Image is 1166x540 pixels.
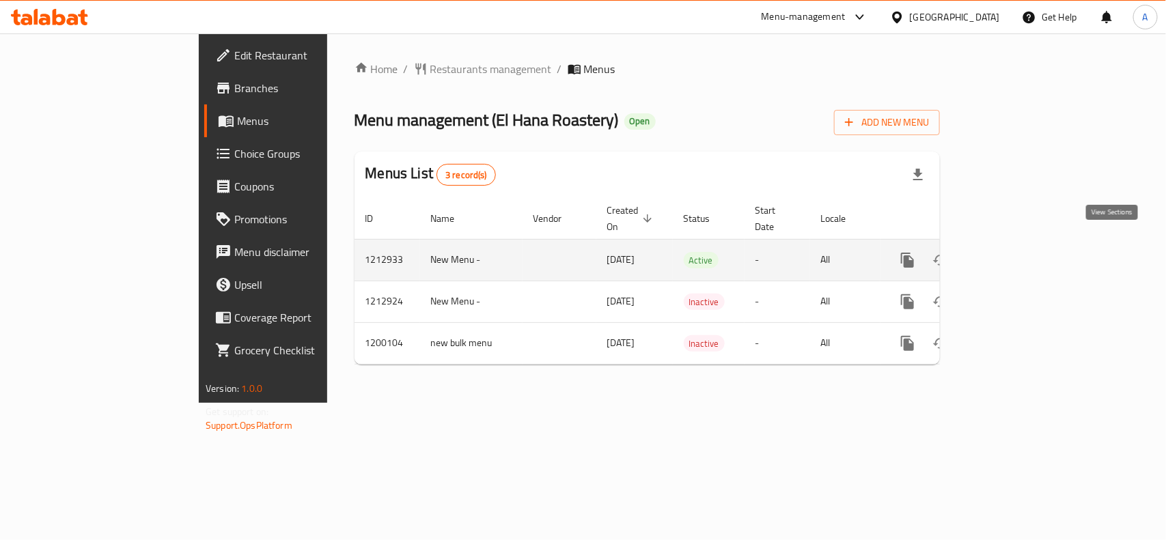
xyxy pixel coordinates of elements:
span: 3 record(s) [437,169,495,182]
span: Promotions [234,211,383,227]
td: New Menu - [420,281,523,322]
span: Get support on: [206,403,268,421]
div: Export file [902,158,934,191]
span: Inactive [684,294,725,310]
button: more [891,244,924,276]
th: Actions [880,198,1033,240]
span: 1.0.0 [241,380,262,397]
a: Grocery Checklist [204,334,393,367]
span: ID [365,210,391,227]
td: new bulk menu [420,322,523,364]
a: Restaurants management [414,61,552,77]
li: / [404,61,408,77]
span: Menus [584,61,615,77]
span: Menus [237,113,383,129]
span: Choice Groups [234,145,383,162]
td: - [745,281,810,322]
button: Add New Menu [834,110,940,135]
button: more [891,285,924,318]
span: Open [624,115,656,127]
td: - [745,322,810,364]
span: Grocery Checklist [234,342,383,358]
span: [DATE] [607,251,635,268]
span: Restaurants management [430,61,552,77]
span: [DATE] [607,334,635,352]
a: Edit Restaurant [204,39,393,72]
span: Version: [206,380,239,397]
td: All [810,322,880,364]
span: Name [431,210,473,227]
span: Active [684,253,719,268]
h2: Menus List [365,163,496,186]
a: Menus [204,104,393,137]
div: Total records count [436,164,496,186]
button: more [891,327,924,360]
nav: breadcrumb [355,61,940,77]
a: Support.OpsPlatform [206,416,292,434]
button: Change Status [924,285,957,318]
span: Branches [234,80,383,96]
a: Promotions [204,203,393,236]
span: Inactive [684,336,725,352]
td: All [810,239,880,281]
a: Coverage Report [204,301,393,334]
span: Locale [821,210,864,227]
div: Active [684,252,719,268]
span: Edit Restaurant [234,47,383,63]
span: Start Date [755,202,794,235]
span: A [1143,10,1148,25]
div: Inactive [684,335,725,352]
span: Created On [607,202,656,235]
span: Upsell [234,276,383,293]
span: Vendor [533,210,580,227]
table: enhanced table [355,198,1033,365]
span: Add New Menu [845,114,929,131]
a: Upsell [204,268,393,301]
div: Menu-management [762,9,846,25]
button: Change Status [924,327,957,360]
span: Coverage Report [234,309,383,326]
a: Menu disclaimer [204,236,393,268]
span: Status [684,210,728,227]
a: Branches [204,72,393,104]
div: [GEOGRAPHIC_DATA] [910,10,1000,25]
span: Menu disclaimer [234,244,383,260]
span: [DATE] [607,292,635,310]
a: Coupons [204,170,393,203]
span: Menu management ( El Hana Roastery ) [355,104,619,135]
td: New Menu - [420,239,523,281]
a: Choice Groups [204,137,393,170]
td: All [810,281,880,322]
div: Open [624,113,656,130]
li: / [557,61,562,77]
td: - [745,239,810,281]
span: Coupons [234,178,383,195]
